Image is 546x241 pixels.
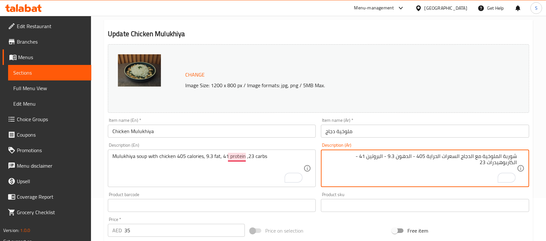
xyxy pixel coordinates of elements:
[17,177,86,185] span: Upsell
[8,96,91,111] a: Edit Menu
[17,131,86,139] span: Coupons
[20,226,30,235] span: 1.0.0
[3,111,91,127] a: Choice Groups
[354,4,394,12] div: Menu-management
[17,208,86,216] span: Grocery Checklist
[321,125,529,138] input: Enter name Ar
[17,115,86,123] span: Choice Groups
[17,38,86,46] span: Branches
[3,158,91,173] a: Menu disclaimer
[17,193,86,201] span: Coverage Report
[108,125,316,138] input: Enter name En
[112,153,303,184] textarea: To enrich screen reader interactions, please activate Accessibility in Grammarly extension settings
[325,153,517,184] textarea: To enrich screen reader interactions, please activate Accessibility in Grammarly extension settings
[3,49,91,65] a: Menus
[3,142,91,158] a: Promotions
[18,53,86,61] span: Menus
[3,18,91,34] a: Edit Restaurant
[321,199,529,212] input: Please enter product sku
[3,127,91,142] a: Coupons
[118,54,161,87] img: mmw_638559659440477899
[535,5,538,12] span: S
[17,146,86,154] span: Promotions
[3,189,91,204] a: Coverage Report
[112,226,122,234] p: AED
[108,29,529,39] h2: Update Chicken Mulukhiya
[8,65,91,80] a: Sections
[183,68,207,81] button: Change
[3,204,91,220] a: Grocery Checklist
[124,224,245,237] input: Please enter price
[185,70,205,79] span: Change
[3,173,91,189] a: Upsell
[407,227,428,235] span: Free item
[425,5,467,12] div: [GEOGRAPHIC_DATA]
[17,162,86,170] span: Menu disclaimer
[17,22,86,30] span: Edit Restaurant
[108,199,316,212] input: Please enter product barcode
[13,100,86,108] span: Edit Menu
[8,80,91,96] a: Full Menu View
[13,84,86,92] span: Full Menu View
[13,69,86,77] span: Sections
[3,34,91,49] a: Branches
[183,81,483,89] p: Image Size: 1200 x 800 px / Image formats: jpg, png / 5MB Max.
[265,227,303,235] span: Price on selection
[3,226,19,235] span: Version:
